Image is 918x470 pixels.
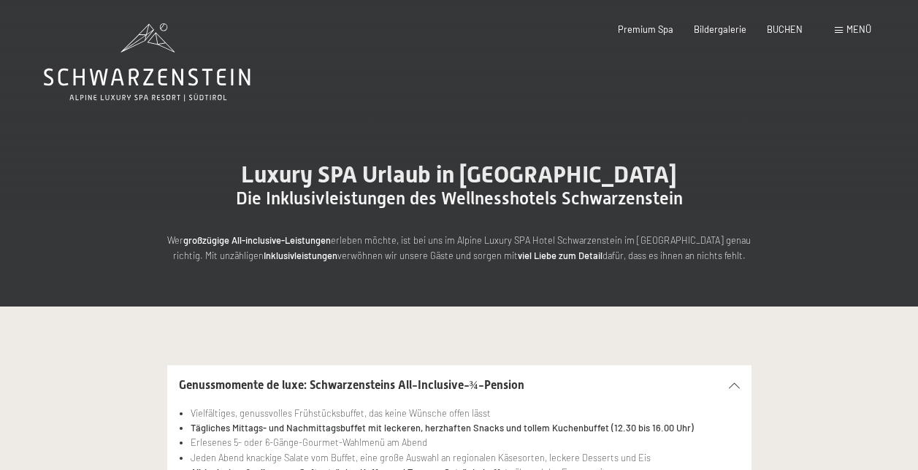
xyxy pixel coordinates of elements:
[767,23,803,35] a: BUCHEN
[191,435,739,450] li: Erlesenes 5- oder 6-Gänge-Gourmet-Wahlmenü am Abend
[846,23,871,35] span: Menü
[191,406,739,420] li: Vielfältiges, genussvolles Frühstücksbuffet, das keine Wünsche offen lässt
[694,23,746,35] a: Bildergalerie
[191,450,739,465] li: Jeden Abend knackige Salate vom Buffet, eine große Auswahl an regionalen Käsesorten, leckere Dess...
[179,378,524,392] span: Genussmomente de luxe: Schwarzensteins All-Inclusive-¾-Pension
[264,250,337,261] strong: Inklusivleistungen
[618,23,673,35] a: Premium Spa
[236,188,683,209] span: Die Inklusivleistungen des Wellnesshotels Schwarzenstein
[167,233,751,263] p: Wer erleben möchte, ist bei uns im Alpine Luxury SPA Hotel Schwarzenstein im [GEOGRAPHIC_DATA] ge...
[241,161,677,188] span: Luxury SPA Urlaub in [GEOGRAPHIC_DATA]
[191,422,694,434] strong: Tägliches Mittags- und Nachmittagsbuffet mit leckeren, herzhaften Snacks und tollem Kuchenbuffet ...
[183,234,331,246] strong: großzügige All-inclusive-Leistungen
[518,250,603,261] strong: viel Liebe zum Detail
